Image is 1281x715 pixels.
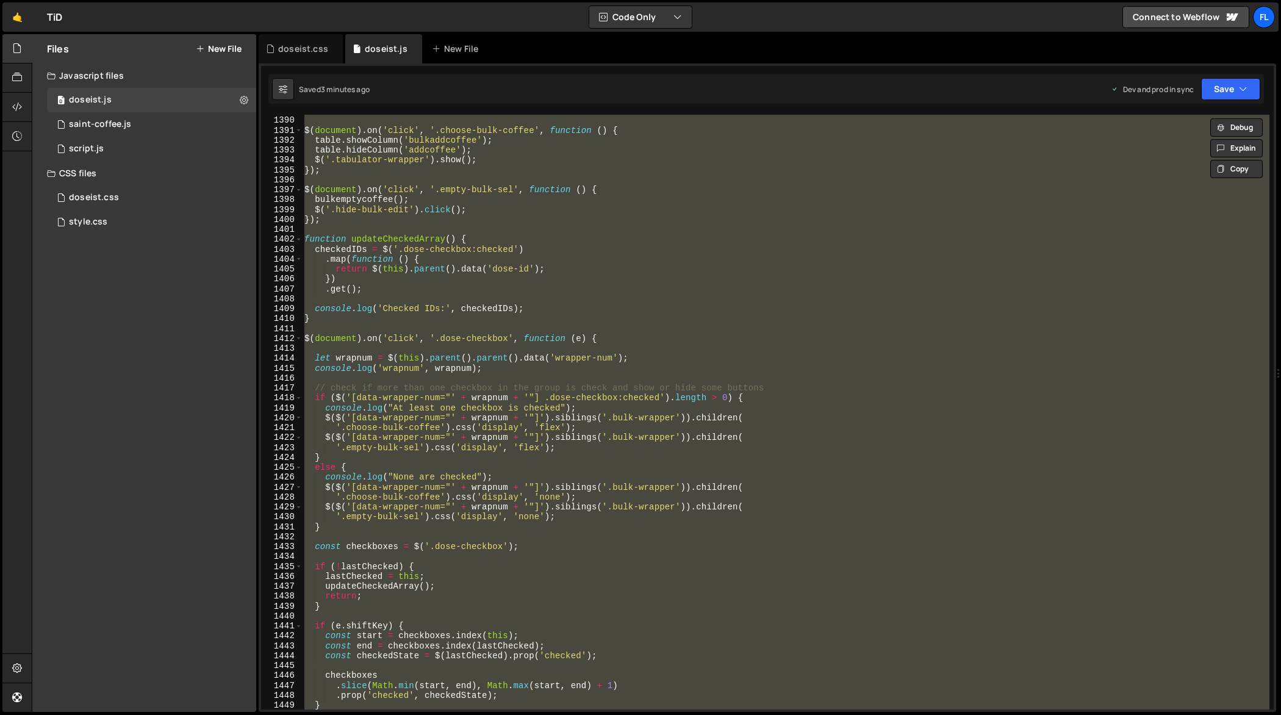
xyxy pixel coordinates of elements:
[261,115,303,125] div: 1390
[261,433,303,442] div: 1422
[261,472,303,482] div: 1426
[261,373,303,383] div: 1416
[261,621,303,631] div: 1441
[1253,6,1275,28] a: Fl
[1210,139,1263,157] button: Explain
[261,651,303,661] div: 1444
[261,334,303,343] div: 1412
[69,95,112,106] div: doseist.js
[432,43,483,55] div: New File
[299,84,370,95] div: Saved
[261,413,303,423] div: 1420
[261,403,303,413] div: 1419
[47,185,256,210] div: 4604/42100.css
[261,393,303,403] div: 1418
[261,234,303,244] div: 1402
[261,691,303,700] div: 1448
[261,552,303,561] div: 1434
[261,205,303,215] div: 1399
[261,294,303,304] div: 1408
[261,681,303,691] div: 1447
[261,661,303,670] div: 1445
[261,245,303,254] div: 1403
[261,591,303,601] div: 1438
[261,492,303,502] div: 1428
[69,119,131,130] div: saint-coffee.js
[47,10,62,24] div: TiD
[47,112,256,137] div: 4604/27020.js
[261,502,303,512] div: 1429
[261,155,303,165] div: 1394
[261,314,303,323] div: 1410
[1201,78,1260,100] button: Save
[261,443,303,453] div: 1423
[261,522,303,532] div: 1431
[261,195,303,204] div: 1398
[261,631,303,641] div: 1442
[589,6,692,28] button: Code Only
[261,215,303,225] div: 1400
[32,161,256,185] div: CSS files
[261,324,303,334] div: 1411
[261,423,303,433] div: 1421
[261,264,303,274] div: 1405
[261,602,303,611] div: 1439
[261,353,303,363] div: 1414
[2,2,32,32] a: 🤙
[1210,118,1263,137] button: Debug
[261,700,303,710] div: 1449
[196,44,242,54] button: New File
[278,43,328,55] div: doseist.css
[1122,6,1249,28] a: Connect to Webflow
[47,42,69,56] h2: Files
[261,453,303,462] div: 1424
[261,284,303,294] div: 1407
[47,137,256,161] div: 4604/24567.js
[261,670,303,680] div: 1446
[261,185,303,195] div: 1397
[261,542,303,552] div: 1433
[365,43,407,55] div: doseist.js
[261,611,303,621] div: 1440
[261,581,303,591] div: 1437
[261,532,303,542] div: 1432
[261,641,303,651] div: 1443
[47,88,256,112] div: 4604/37981.js
[261,165,303,175] div: 1395
[57,96,65,106] span: 0
[261,572,303,581] div: 1436
[261,343,303,353] div: 1413
[69,217,107,228] div: style.css
[261,254,303,264] div: 1404
[261,126,303,135] div: 1391
[261,512,303,522] div: 1430
[321,84,370,95] div: 3 minutes ago
[261,274,303,284] div: 1406
[261,364,303,373] div: 1415
[1210,160,1263,178] button: Copy
[261,383,303,393] div: 1417
[261,483,303,492] div: 1427
[69,192,119,203] div: doseist.css
[69,143,104,154] div: script.js
[261,304,303,314] div: 1409
[47,210,256,234] div: 4604/25434.css
[261,562,303,572] div: 1435
[32,63,256,88] div: Javascript files
[261,175,303,185] div: 1396
[261,225,303,234] div: 1401
[261,135,303,145] div: 1392
[1111,84,1194,95] div: Dev and prod in sync
[261,145,303,155] div: 1393
[261,462,303,472] div: 1425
